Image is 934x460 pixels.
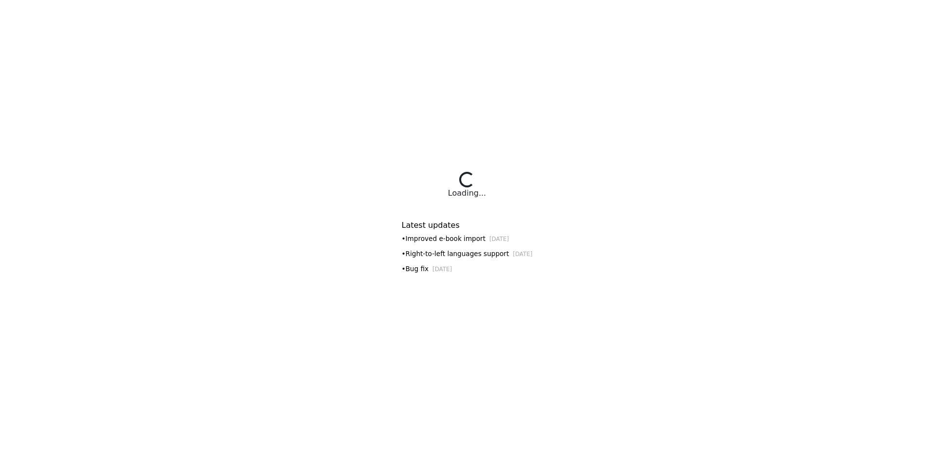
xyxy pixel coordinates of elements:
[402,234,533,244] div: • Improved e-book import
[432,266,452,273] small: [DATE]
[489,236,509,242] small: [DATE]
[402,249,533,259] div: • Right-to-left languages support
[513,251,532,258] small: [DATE]
[448,187,486,199] div: Loading...
[402,221,533,230] h6: Latest updates
[402,264,533,274] div: • Bug fix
